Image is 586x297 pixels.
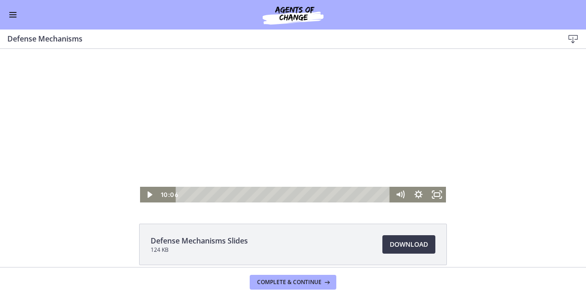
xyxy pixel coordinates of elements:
[151,235,248,246] span: Defense Mechanisms Slides
[409,157,428,172] button: Show settings menu
[182,157,386,172] div: Playbar
[250,275,336,290] button: Complete & continue
[428,157,446,172] button: Fullscreen
[382,235,435,254] a: Download
[140,157,158,172] button: Play Video
[7,9,18,20] button: Enable menu
[390,239,428,250] span: Download
[238,4,348,26] img: Agents of Change
[151,246,248,254] span: 124 KB
[257,279,322,286] span: Complete & continue
[7,33,549,44] h3: Defense Mechanisms
[391,157,409,172] button: Mute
